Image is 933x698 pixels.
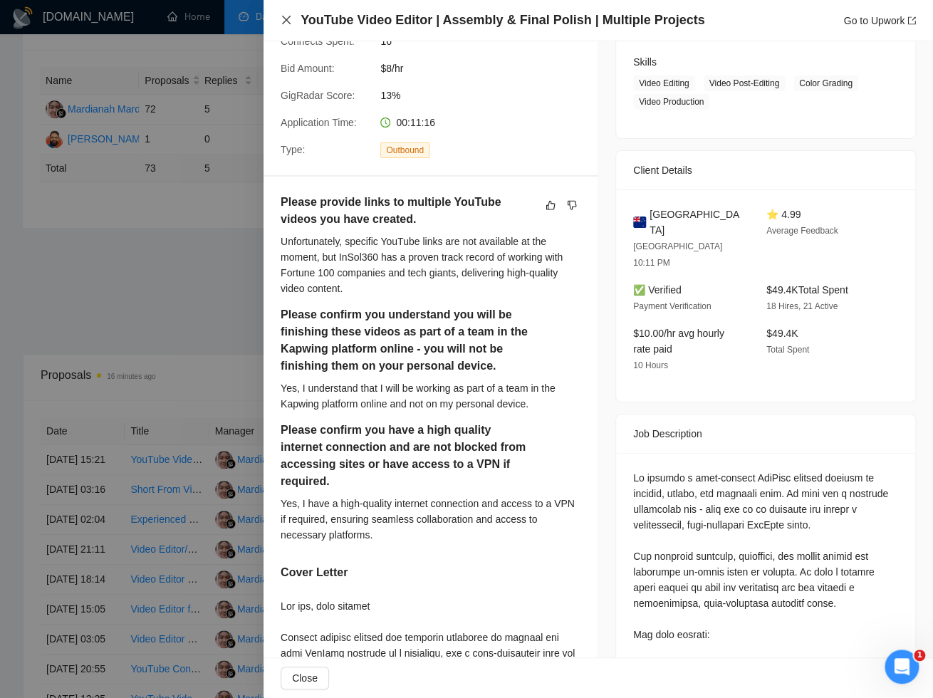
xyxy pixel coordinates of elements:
span: Video Production [633,94,709,110]
span: Type: [281,144,305,155]
span: Payment Verification [633,301,711,311]
span: Total Spent [766,345,809,355]
span: Bid Amount: [281,63,335,74]
a: Go to Upworkexport [843,15,916,26]
span: Video Editing [633,75,695,91]
span: Skills [633,56,657,68]
span: like [546,199,556,211]
span: $8/hr [380,61,594,76]
img: 🇳🇿 [633,214,646,230]
span: Video Post-Editing [704,75,786,91]
span: clock-circle [380,118,390,127]
span: 1 [914,650,925,661]
button: dislike [563,197,580,214]
span: Application Time: [281,117,357,128]
h5: Cover Letter [281,564,348,581]
span: 16 [380,33,594,49]
h5: Please confirm you have a high quality internet connection and are not blocked from accessing sit... [281,422,536,490]
span: GigRadar Score: [281,90,355,101]
button: like [542,197,559,214]
div: Yes, I have a high-quality internet connection and access to a VPN if required, ensuring seamless... [281,496,580,543]
span: Color Grading [793,75,858,91]
div: Client Details [633,151,898,189]
span: 10 Hours [633,360,668,370]
button: Close [281,667,329,689]
span: [GEOGRAPHIC_DATA] 10:11 PM [633,241,722,268]
span: ⭐ 4.99 [766,209,801,220]
span: Outbound [380,142,429,158]
h5: Please provide links to multiple YouTube videos you have created. [281,194,536,228]
span: ✅ Verified [633,284,682,296]
span: $10.00/hr avg hourly rate paid [633,328,724,355]
div: Job Description [633,415,898,453]
span: $49.4K Total Spent [766,284,848,296]
span: dislike [567,199,577,211]
span: 00:11:16 [396,117,435,128]
span: [GEOGRAPHIC_DATA] [650,207,744,238]
span: export [907,16,916,25]
div: Yes, I understand that I will be working as part of a team in the Kapwing platform online and not... [281,380,580,412]
span: 13% [380,88,594,103]
span: Close [292,670,318,686]
span: Connects Spent: [281,36,355,47]
div: Unfortunately, specific YouTube links are not available at the moment, but InSol360 has a proven ... [281,234,580,296]
h5: Please confirm you understand you will be finishing these videos as part of a team in the Kapwing... [281,306,536,375]
span: Average Feedback [766,226,838,236]
span: close [281,14,292,26]
span: 18 Hires, 21 Active [766,301,838,311]
h4: YouTube Video Editor | Assembly & Final Polish | Multiple Projects [301,11,705,29]
button: Close [281,14,292,26]
span: $49.4K [766,328,798,339]
iframe: Intercom live chat [885,650,919,684]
